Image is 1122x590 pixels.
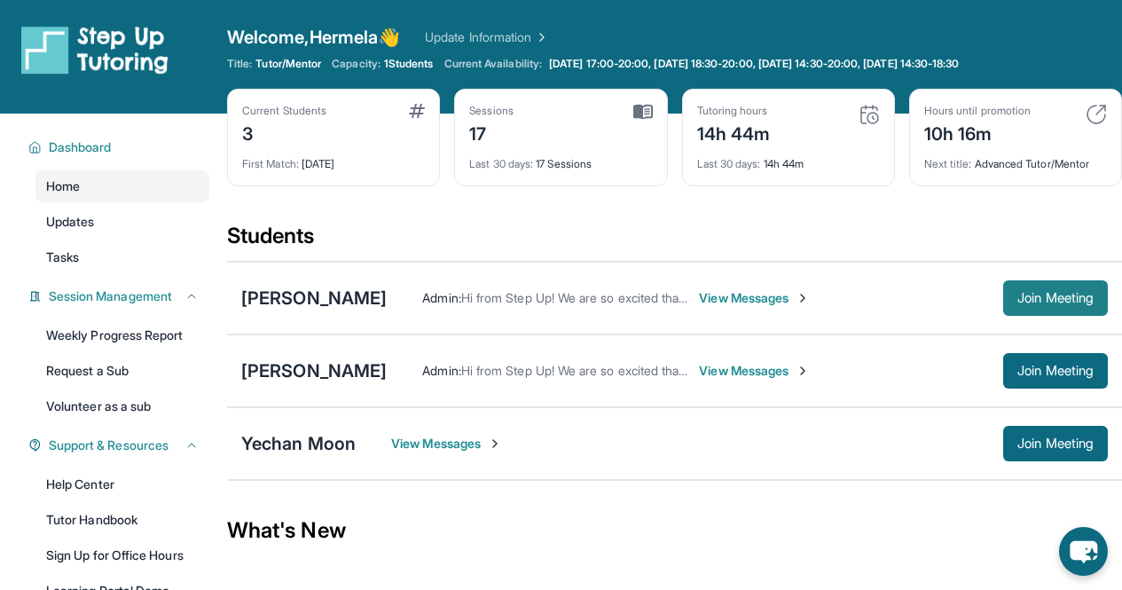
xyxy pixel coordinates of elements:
div: [PERSON_NAME] [241,358,387,383]
span: Title: [227,57,252,71]
span: Support & Resources [49,437,169,454]
img: card [1086,104,1107,125]
img: card [409,104,425,118]
img: Chevron-Right [796,364,810,378]
span: View Messages [699,289,810,307]
div: 3 [242,118,326,146]
div: Students [227,222,1122,261]
div: Tutoring hours [697,104,771,118]
span: Join Meeting [1017,293,1094,303]
span: First Match : [242,157,299,170]
div: Current Students [242,104,326,118]
span: Join Meeting [1017,366,1094,376]
img: card [633,104,653,120]
a: Help Center [35,468,209,500]
div: 10h 16m [924,118,1031,146]
span: Last 30 days : [697,157,761,170]
a: Update Information [425,28,549,46]
button: Support & Resources [42,437,199,454]
span: Tasks [46,248,79,266]
a: Tasks [35,241,209,273]
img: logo [21,25,169,75]
div: 17 Sessions [469,146,652,171]
button: Join Meeting [1003,353,1108,389]
span: Admin : [422,363,460,378]
span: Next title : [924,157,972,170]
span: Updates [46,213,95,231]
span: Home [46,177,80,195]
div: 14h 44m [697,146,880,171]
div: 17 [469,118,514,146]
button: Session Management [42,287,199,305]
button: chat-button [1059,527,1108,576]
a: Sign Up for Office Hours [35,539,209,571]
img: card [859,104,880,125]
span: View Messages [391,435,502,452]
div: 14h 44m [697,118,771,146]
button: Dashboard [42,138,199,156]
span: Capacity: [332,57,381,71]
a: [DATE] 17:00-20:00, [DATE] 18:30-20:00, [DATE] 14:30-20:00, [DATE] 14:30-18:30 [545,57,962,71]
span: View Messages [699,362,810,380]
span: Current Availability: [444,57,542,71]
span: [DATE] 17:00-20:00, [DATE] 18:30-20:00, [DATE] 14:30-20:00, [DATE] 14:30-18:30 [549,57,959,71]
span: Session Management [49,287,172,305]
a: Updates [35,206,209,238]
span: Admin : [422,290,460,305]
a: Volunteer as a sub [35,390,209,422]
a: Home [35,170,209,202]
span: Last 30 days : [469,157,533,170]
span: Welcome, Hermela 👋 [227,25,400,50]
div: [PERSON_NAME] [241,286,387,311]
img: Chevron Right [531,28,549,46]
a: Tutor Handbook [35,504,209,536]
button: Join Meeting [1003,426,1108,461]
div: Yechan Moon [241,431,356,456]
span: Join Meeting [1017,438,1094,449]
div: Hours until promotion [924,104,1031,118]
span: 1 Students [384,57,434,71]
a: Request a Sub [35,355,209,387]
div: [DATE] [242,146,425,171]
div: What's New [227,492,1122,570]
span: Tutor/Mentor [255,57,321,71]
img: Chevron-Right [488,437,502,451]
img: Chevron-Right [796,291,810,305]
button: Join Meeting [1003,280,1108,316]
a: Weekly Progress Report [35,319,209,351]
span: Dashboard [49,138,112,156]
div: Sessions [469,104,514,118]
div: Advanced Tutor/Mentor [924,146,1107,171]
